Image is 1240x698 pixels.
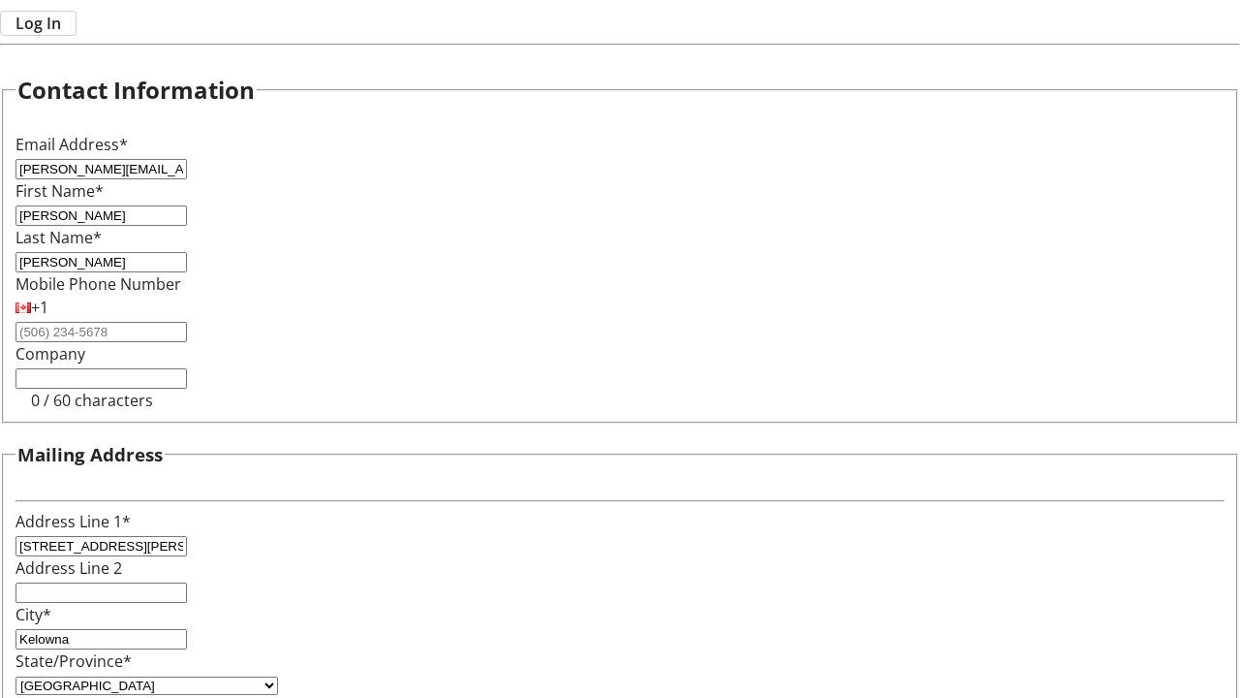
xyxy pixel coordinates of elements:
[15,227,102,248] label: Last Name*
[15,12,61,35] span: Log In
[15,650,132,672] label: State/Province*
[15,629,187,650] input: City
[15,134,128,155] label: Email Address*
[15,322,187,342] input: (506) 234-5678
[15,604,51,625] label: City*
[31,390,153,411] tr-character-limit: 0 / 60 characters
[17,441,163,468] h3: Mailing Address
[15,273,181,295] label: Mobile Phone Number
[15,180,104,202] label: First Name*
[15,557,122,579] label: Address Line 2
[15,536,187,556] input: Address
[15,511,131,532] label: Address Line 1*
[15,343,85,365] label: Company
[17,73,255,108] h2: Contact Information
